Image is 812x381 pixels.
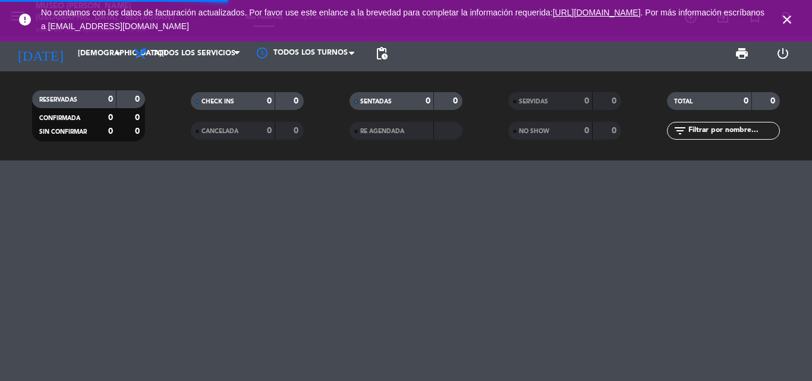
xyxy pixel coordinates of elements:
div: LOG OUT [762,36,803,71]
i: filter_list [673,124,687,138]
span: CANCELADA [202,128,238,134]
strong: 0 [267,97,272,105]
i: arrow_drop_down [111,46,125,61]
span: CONFIRMADA [39,115,80,121]
span: NO SHOW [519,128,549,134]
strong: 0 [744,97,748,105]
strong: 0 [612,127,619,135]
strong: 0 [770,97,778,105]
span: RESERVADAS [39,97,77,103]
strong: 0 [135,95,142,103]
strong: 0 [584,97,589,105]
strong: 0 [108,114,113,122]
span: TOTAL [674,99,693,105]
strong: 0 [453,97,460,105]
i: error [18,12,32,27]
i: power_settings_new [776,46,790,61]
span: SIN CONFIRMAR [39,129,87,135]
a: [URL][DOMAIN_NAME] [553,8,641,17]
span: Todos los servicios [153,49,235,58]
strong: 0 [612,97,619,105]
span: SERVIDAS [519,99,548,105]
i: close [780,12,794,27]
a: . Por más información escríbanos a [EMAIL_ADDRESS][DOMAIN_NAME] [41,8,764,31]
span: print [735,46,749,61]
strong: 0 [584,127,589,135]
strong: 0 [135,127,142,136]
strong: 0 [135,114,142,122]
strong: 0 [294,127,301,135]
span: SENTADAS [360,99,392,105]
span: pending_actions [374,46,389,61]
span: No contamos con los datos de facturación actualizados. Por favor use este enlance a la brevedad p... [41,8,764,31]
input: Filtrar por nombre... [687,124,779,137]
strong: 0 [267,127,272,135]
strong: 0 [426,97,430,105]
strong: 0 [108,95,113,103]
strong: 0 [108,127,113,136]
span: CHECK INS [202,99,234,105]
i: [DATE] [9,40,72,67]
strong: 0 [294,97,301,105]
span: RE AGENDADA [360,128,404,134]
